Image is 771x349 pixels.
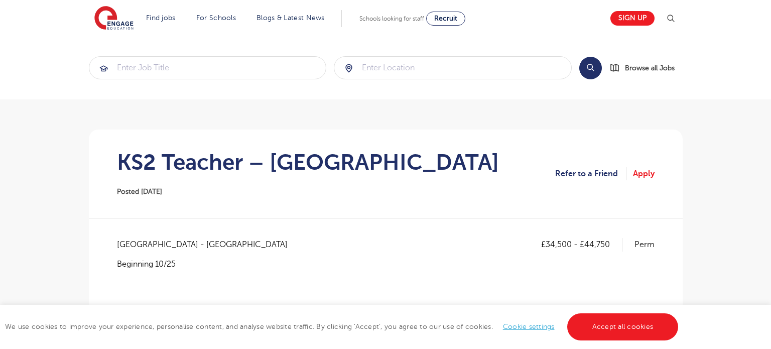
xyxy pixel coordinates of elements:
span: Schools looking for staff [359,15,424,22]
button: Search [579,57,602,79]
div: Submit [334,56,572,79]
input: Submit [334,57,571,79]
span: We use cookies to improve your experience, personalise content, and analyse website traffic. By c... [5,323,681,330]
h1: KS2 Teacher – [GEOGRAPHIC_DATA] [117,150,499,175]
div: Submit [89,56,327,79]
a: Cookie settings [503,323,555,330]
span: Recruit [434,15,457,22]
p: £34,500 - £44,750 [541,238,622,251]
img: Engage Education [94,6,134,31]
a: Accept all cookies [567,313,679,340]
span: Posted [DATE] [117,188,162,195]
span: Browse all Jobs [625,62,675,74]
input: Submit [89,57,326,79]
a: Sign up [610,11,655,26]
a: Recruit [426,12,465,26]
p: Beginning 10/25 [117,259,298,270]
a: Browse all Jobs [610,62,683,74]
a: Refer to a Friend [555,167,626,180]
a: Blogs & Latest News [256,14,325,22]
a: Apply [633,167,655,180]
p: Perm [634,238,655,251]
a: For Schools [196,14,236,22]
a: Find jobs [146,14,176,22]
span: [GEOGRAPHIC_DATA] - [GEOGRAPHIC_DATA] [117,238,298,251]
